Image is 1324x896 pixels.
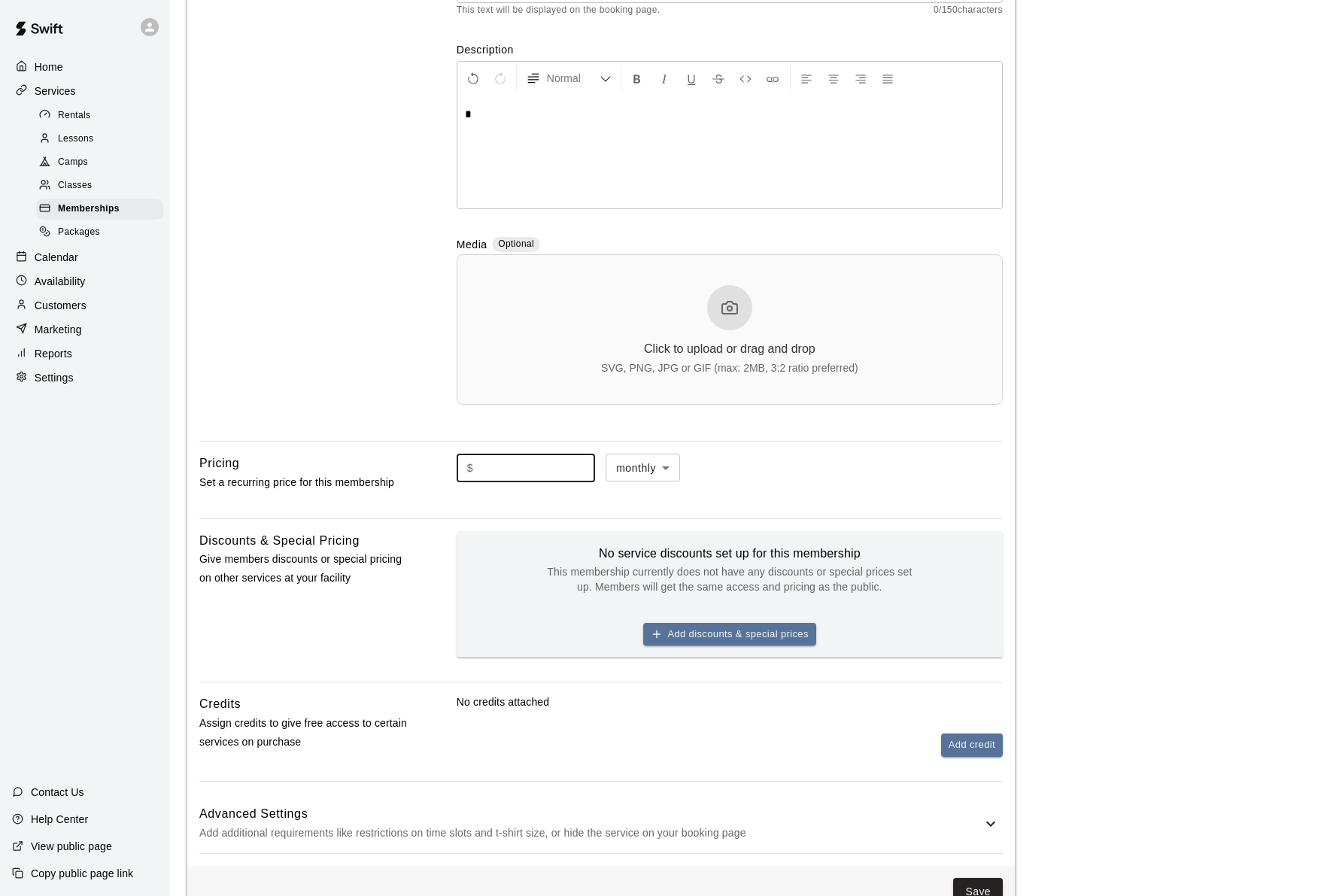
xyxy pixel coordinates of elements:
p: Marketing [35,322,82,337]
label: Media [457,237,487,254]
p: Copy public page link [31,866,133,881]
button: Format Bold [624,65,650,92]
p: No credits attached [457,694,1003,709]
label: Description [457,42,1003,57]
div: Memberships [36,199,163,220]
p: Calendar [35,250,78,265]
h6: Discounts & Special Pricing [199,531,360,551]
a: Services [12,80,157,102]
p: Reports [35,346,72,361]
p: This membership currently does not have any discounts or special prices set up. Members will get ... [542,564,918,594]
a: Classes [36,175,169,198]
span: Memberships [58,202,120,217]
a: Reports [12,342,157,365]
h6: Advanced Settings [199,804,982,824]
div: Classes [36,175,163,196]
p: Set a recurring price for this membership [199,473,408,492]
button: Center Align [821,65,846,92]
a: Customers [12,294,157,317]
a: Rentals [36,104,169,127]
h6: Pricing [199,454,239,473]
button: Left Align [794,65,819,92]
span: Packages [58,225,100,240]
p: Contact Us [31,785,84,800]
button: Undo [460,65,486,92]
span: Classes [58,178,92,193]
div: SVG, PNG, JPG or GIF (max: 2MB, 3:2 ratio preferred) [601,362,858,374]
span: Normal [547,71,600,86]
button: Redo [487,65,513,92]
p: Help Center [31,812,88,827]
span: This text will be displayed on the booking page. [457,3,660,18]
button: Formatting Options [520,65,618,92]
button: Add discounts & special prices [643,623,816,646]
div: Rentals [36,105,163,126]
a: Camps [36,151,169,175]
p: Assign credits to give free access to certain services on purchase [199,714,408,752]
a: Calendar [12,246,157,269]
a: Marketing [12,318,157,341]
p: Services [35,84,76,99]
p: $ [467,460,473,476]
span: Rentals [58,108,91,123]
button: Insert Code [733,65,758,92]
div: Click to upload or drag and drop [644,342,815,356]
div: Camps [36,152,163,173]
span: 0 / 150 characters [934,3,1003,18]
h6: No service discounts set up for this membership [542,543,918,564]
a: Packages [36,221,169,245]
button: Justify Align [875,65,900,92]
span: Optional [498,238,534,249]
button: Format Italics [651,65,677,92]
button: Add credit [941,734,1003,757]
p: Give members discounts or special pricing on other services at your facility [199,550,408,588]
h6: Credits [199,694,241,714]
span: Camps [58,155,88,170]
a: Settings [12,366,157,389]
p: Availability [35,274,86,289]
div: monthly [606,454,680,481]
a: Availability [12,270,157,293]
span: Lessons [58,132,94,147]
p: View public page [31,839,112,854]
button: Format Underline [679,65,704,92]
p: Home [35,59,63,74]
button: Format Strikethrough [706,65,731,92]
button: Right Align [848,65,873,92]
div: Packages [36,222,163,243]
p: Add additional requirements like restrictions on time slots and t-shirt size, or hide the service... [199,824,982,843]
a: Lessons [36,127,169,150]
div: Advanced SettingsAdd additional requirements like restrictions on time slots and t-shirt size, or... [199,794,1003,853]
a: Memberships [36,198,169,221]
a: Home [12,56,157,78]
div: Lessons [36,129,163,150]
p: Customers [35,298,87,313]
p: Settings [35,370,74,385]
button: Insert Link [760,65,785,92]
